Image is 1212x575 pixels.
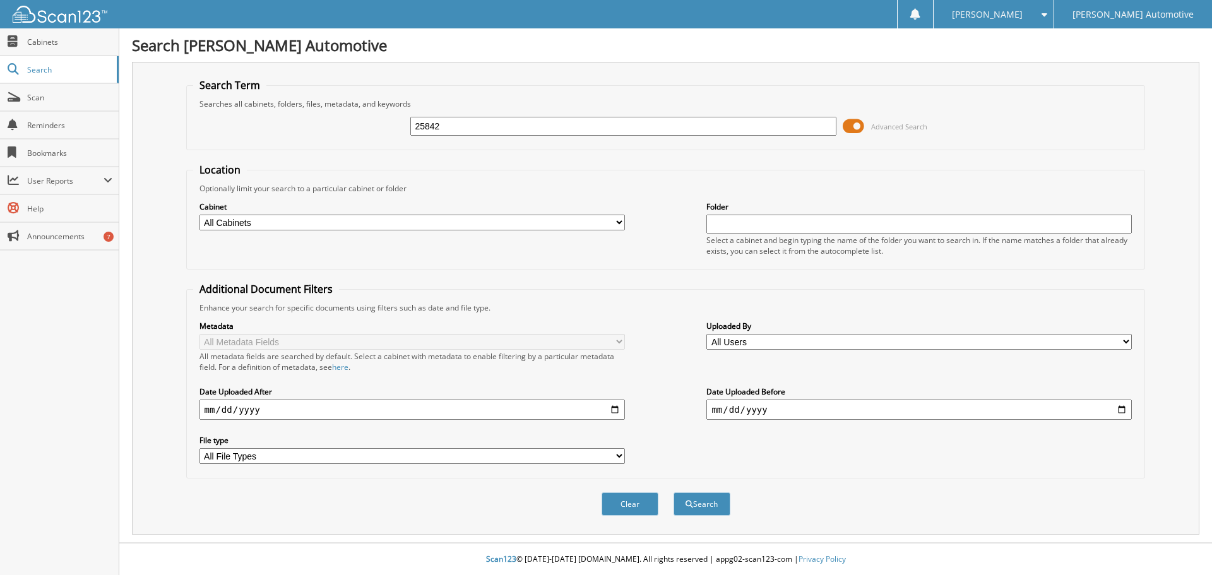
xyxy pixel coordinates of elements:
[1072,11,1194,18] span: [PERSON_NAME] Automotive
[193,98,1139,109] div: Searches all cabinets, folders, files, metadata, and keywords
[13,6,107,23] img: scan123-logo-white.svg
[1149,514,1212,575] iframe: Chat Widget
[132,35,1199,56] h1: Search [PERSON_NAME] Automotive
[706,321,1132,331] label: Uploaded By
[27,148,112,158] span: Bookmarks
[799,554,846,564] a: Privacy Policy
[706,386,1132,397] label: Date Uploaded Before
[193,78,266,92] legend: Search Term
[602,492,658,516] button: Clear
[193,163,247,177] legend: Location
[199,201,625,212] label: Cabinet
[199,321,625,331] label: Metadata
[27,92,112,103] span: Scan
[199,351,625,372] div: All metadata fields are searched by default. Select a cabinet with metadata to enable filtering b...
[199,400,625,420] input: start
[27,64,110,75] span: Search
[27,203,112,214] span: Help
[193,282,339,296] legend: Additional Document Filters
[27,37,112,47] span: Cabinets
[193,183,1139,194] div: Optionally limit your search to a particular cabinet or folder
[27,231,112,242] span: Announcements
[486,554,516,564] span: Scan123
[871,122,927,131] span: Advanced Search
[27,175,104,186] span: User Reports
[193,302,1139,313] div: Enhance your search for specific documents using filters such as date and file type.
[119,544,1212,575] div: © [DATE]-[DATE] [DOMAIN_NAME]. All rights reserved | appg02-scan123-com |
[952,11,1023,18] span: [PERSON_NAME]
[199,435,625,446] label: File type
[332,362,348,372] a: here
[27,120,112,131] span: Reminders
[104,232,114,242] div: 7
[706,400,1132,420] input: end
[674,492,730,516] button: Search
[706,235,1132,256] div: Select a cabinet and begin typing the name of the folder you want to search in. If the name match...
[706,201,1132,212] label: Folder
[199,386,625,397] label: Date Uploaded After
